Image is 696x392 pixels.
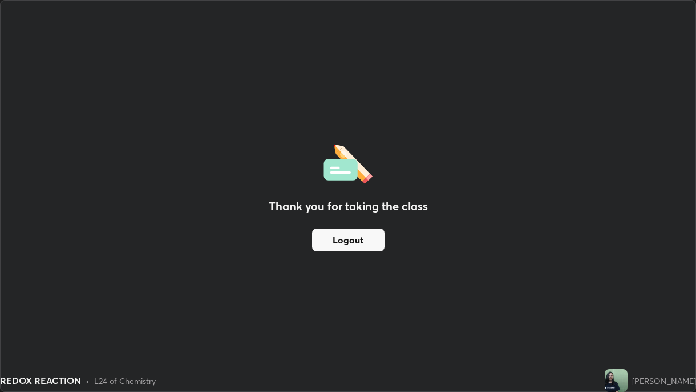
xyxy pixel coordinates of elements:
[86,375,90,387] div: •
[94,375,156,387] div: L24 of Chemistry
[312,229,385,251] button: Logout
[269,198,428,215] h2: Thank you for taking the class
[323,141,373,184] img: offlineFeedback.1438e8b3.svg
[632,375,696,387] div: [PERSON_NAME]
[605,369,628,392] img: 0111d04401004161ae4aa9e26940b6b5.jpg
